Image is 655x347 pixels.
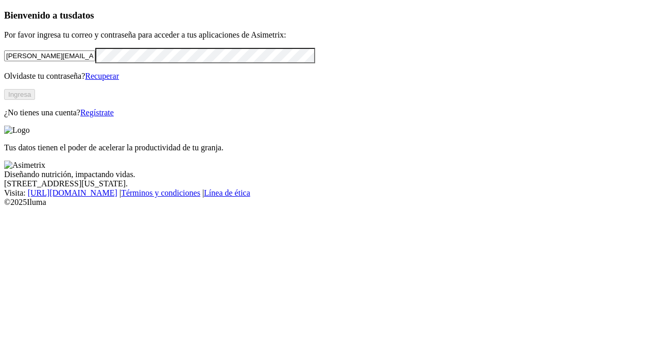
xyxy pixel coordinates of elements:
div: © 2025 Iluma [4,198,651,207]
p: ¿No tienes una cuenta? [4,108,651,117]
img: Logo [4,126,30,135]
h3: Bienvenido a tus [4,10,651,21]
p: Tus datos tienen el poder de acelerar la productividad de tu granja. [4,143,651,152]
div: Diseñando nutrición, impactando vidas. [4,170,651,179]
a: Recuperar [85,72,119,80]
div: Visita : | | [4,188,651,198]
span: datos [72,10,94,21]
a: Términos y condiciones [121,188,200,197]
a: Regístrate [80,108,114,117]
a: Línea de ética [204,188,250,197]
input: Tu correo [4,50,95,61]
p: Olvidaste tu contraseña? [4,72,651,81]
div: [STREET_ADDRESS][US_STATE]. [4,179,651,188]
img: Asimetrix [4,161,45,170]
a: [URL][DOMAIN_NAME] [28,188,117,197]
p: Por favor ingresa tu correo y contraseña para acceder a tus aplicaciones de Asimetrix: [4,30,651,40]
button: Ingresa [4,89,35,100]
